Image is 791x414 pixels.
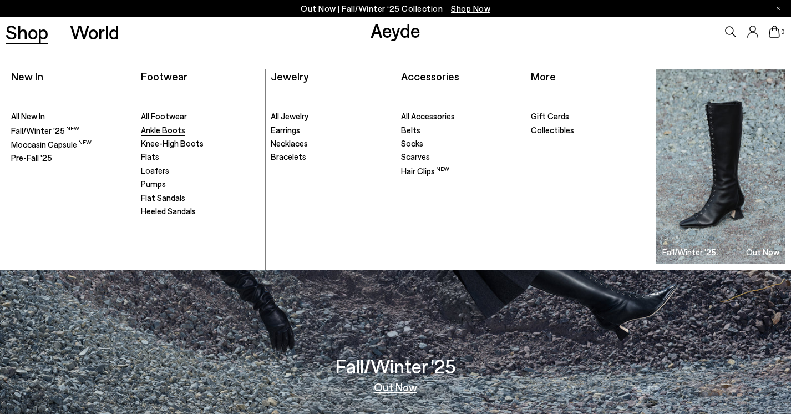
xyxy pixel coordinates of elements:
span: Collectibles [531,125,574,135]
a: Gift Cards [531,111,650,122]
span: Navigate to /collections/new-in [451,3,490,13]
span: All New In [11,111,45,121]
span: Necklaces [271,138,308,148]
a: Jewelry [271,69,308,83]
a: Loafers [141,165,260,176]
img: Group_1295_900x.jpg [656,69,785,265]
a: World [70,22,119,42]
span: Pumps [141,179,166,189]
span: Pre-Fall '25 [11,153,52,163]
p: Out Now | Fall/Winter ‘25 Collection [301,2,490,16]
span: Flat Sandals [141,193,185,203]
span: Ankle Boots [141,125,185,135]
a: Shop [6,22,48,42]
span: 0 [780,29,785,35]
a: Footwear [141,69,187,83]
a: Fall/Winter '25 Out Now [656,69,785,265]
a: Scarves [401,152,520,163]
a: Flat Sandals [141,193,260,204]
a: Earrings [271,125,389,136]
span: Loafers [141,165,169,175]
a: Knee-High Boots [141,138,260,149]
a: Heeled Sandals [141,206,260,217]
span: Belts [401,125,420,135]
a: Fall/Winter '25 [11,125,130,137]
a: All New In [11,111,130,122]
span: Hair Clips [401,166,449,176]
a: Out Now [374,381,417,392]
a: More [531,69,556,83]
span: Knee-High Boots [141,138,204,148]
a: Aeyde [371,18,420,42]
a: 0 [769,26,780,38]
a: Socks [401,138,520,149]
a: Pumps [141,179,260,190]
span: Earrings [271,125,300,135]
a: Pre-Fall '25 [11,153,130,164]
a: Necklaces [271,138,389,149]
a: New In [11,69,43,83]
a: Moccasin Capsule [11,139,130,150]
h3: Fall/Winter '25 [336,356,456,376]
span: Fall/Winter '25 [11,125,79,135]
h3: Out Now [746,248,779,256]
span: All Jewelry [271,111,308,121]
h3: Fall/Winter '25 [662,248,716,256]
a: All Jewelry [271,111,389,122]
a: All Accessories [401,111,520,122]
a: Bracelets [271,152,389,163]
a: Hair Clips [401,165,520,177]
a: All Footwear [141,111,260,122]
a: Accessories [401,69,459,83]
span: Bracelets [271,152,306,161]
a: Collectibles [531,125,650,136]
a: Belts [401,125,520,136]
span: Socks [401,138,423,148]
span: All Accessories [401,111,455,121]
span: All Footwear [141,111,187,121]
span: Heeled Sandals [141,206,196,216]
span: Scarves [401,152,430,161]
span: Flats [141,152,159,161]
a: Flats [141,152,260,163]
span: Moccasin Capsule [11,139,92,149]
span: Gift Cards [531,111,569,121]
a: Ankle Boots [141,125,260,136]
